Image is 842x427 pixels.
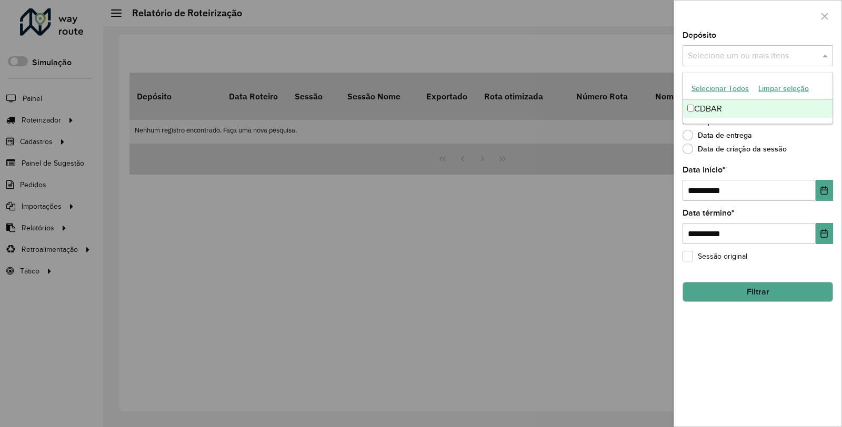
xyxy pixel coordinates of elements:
[816,223,833,244] button: Choose Date
[683,100,833,118] div: CDBAR
[683,164,726,176] label: Data início
[816,180,833,201] button: Choose Date
[683,29,716,42] label: Depósito
[683,251,747,262] label: Sessão original
[754,80,814,97] button: Limpar seleção
[687,80,754,97] button: Selecionar Todos
[683,207,735,219] label: Data término
[683,72,833,124] ng-dropdown-panel: Options list
[683,282,833,302] button: Filtrar
[683,130,752,140] label: Data de entrega
[683,144,787,154] label: Data de criação da sessão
